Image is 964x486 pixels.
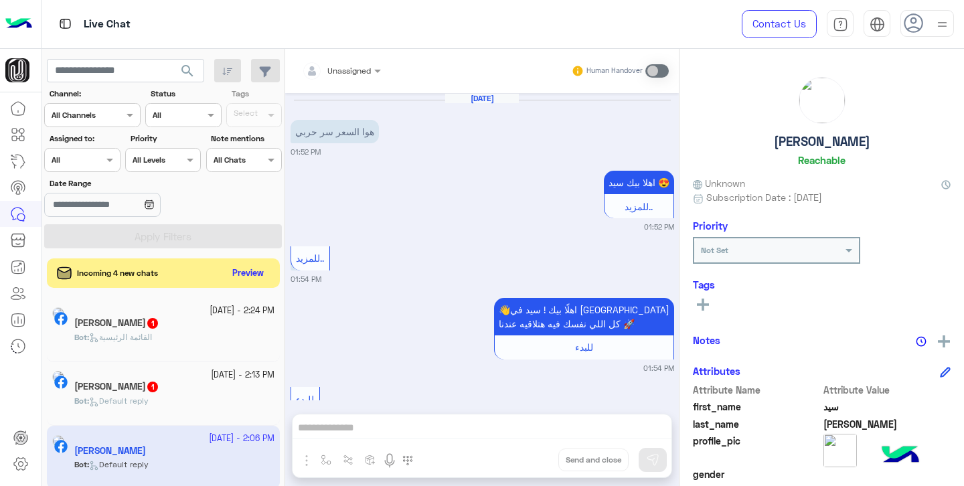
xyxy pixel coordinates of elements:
[291,120,379,143] p: 7/10/2025, 1:52 PM
[938,335,950,347] img: add
[74,317,159,329] h5: سامي سعد
[54,376,68,389] img: Facebook
[693,400,821,414] span: first_name
[131,133,199,145] label: Priority
[147,382,158,392] span: 1
[934,16,951,33] img: profile
[74,381,159,392] h5: محمد حسين ابوالطاهر
[210,305,274,317] small: [DATE] - 2:24 PM
[701,245,728,255] b: Not Set
[74,332,89,342] b: :
[799,78,845,123] img: picture
[558,449,629,471] button: Send and close
[84,15,131,33] p: Live Chat
[706,190,822,204] span: Subscription Date : [DATE]
[693,220,728,232] h6: Priority
[693,417,821,431] span: last_name
[774,134,870,149] h5: [PERSON_NAME]
[604,171,674,194] p: 7/10/2025, 1:52 PM
[823,417,951,431] span: هاشم
[827,10,854,38] a: tab
[693,365,740,377] h6: Attributes
[823,434,857,467] img: picture
[57,15,74,32] img: tab
[211,133,280,145] label: Note mentions
[870,17,885,32] img: tab
[54,312,68,325] img: Facebook
[327,66,371,76] span: Unassigned
[877,432,924,479] img: hulul-logo.png
[693,176,745,190] span: Unknown
[5,58,29,82] img: 102968075709091
[625,201,653,212] span: للمزيد..
[823,383,951,397] span: Attribute Value
[296,394,314,405] span: للبدء
[798,154,846,166] h6: Reachable
[916,336,927,347] img: notes
[50,133,118,145] label: Assigned to:
[179,63,195,79] span: search
[151,88,220,100] label: Status
[693,383,821,397] span: Attribute Name
[5,10,32,38] img: Logo
[644,222,674,232] small: 01:52 PM
[52,307,64,319] img: picture
[89,332,152,342] span: القائمة الرئيسية
[643,363,674,374] small: 01:54 PM
[494,298,674,335] p: 7/10/2025, 1:54 PM
[693,278,951,291] h6: Tags
[44,224,282,248] button: Apply Filters
[291,274,321,285] small: 01:54 PM
[52,371,64,383] img: picture
[296,252,324,264] span: للمزيد..
[50,177,199,189] label: Date Range
[693,434,821,465] span: profile_pic
[89,396,149,406] span: Default reply
[50,88,139,100] label: Channel:
[823,400,951,414] span: سيد
[742,10,817,38] a: Contact Us
[74,396,87,406] span: Bot
[586,66,643,76] small: Human Handover
[77,267,158,279] span: Incoming 4 new chats
[171,59,204,88] button: search
[445,94,519,103] h6: [DATE]
[227,264,270,283] button: Preview
[575,341,593,353] span: للبدء
[74,332,87,342] span: Bot
[74,396,89,406] b: :
[823,467,951,481] span: null
[147,318,158,329] span: 1
[291,147,321,157] small: 01:52 PM
[693,467,821,481] span: gender
[211,369,274,382] small: [DATE] - 2:13 PM
[693,334,720,346] h6: Notes
[833,17,848,32] img: tab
